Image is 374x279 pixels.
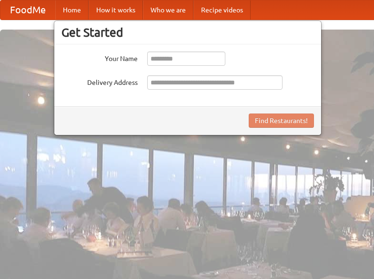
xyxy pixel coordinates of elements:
[249,114,314,128] button: Find Restaurants!
[61,75,138,87] label: Delivery Address
[55,0,89,20] a: Home
[61,25,314,40] h3: Get Started
[143,0,193,20] a: Who we are
[89,0,143,20] a: How it works
[61,52,138,63] label: Your Name
[193,0,251,20] a: Recipe videos
[0,0,55,20] a: FoodMe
